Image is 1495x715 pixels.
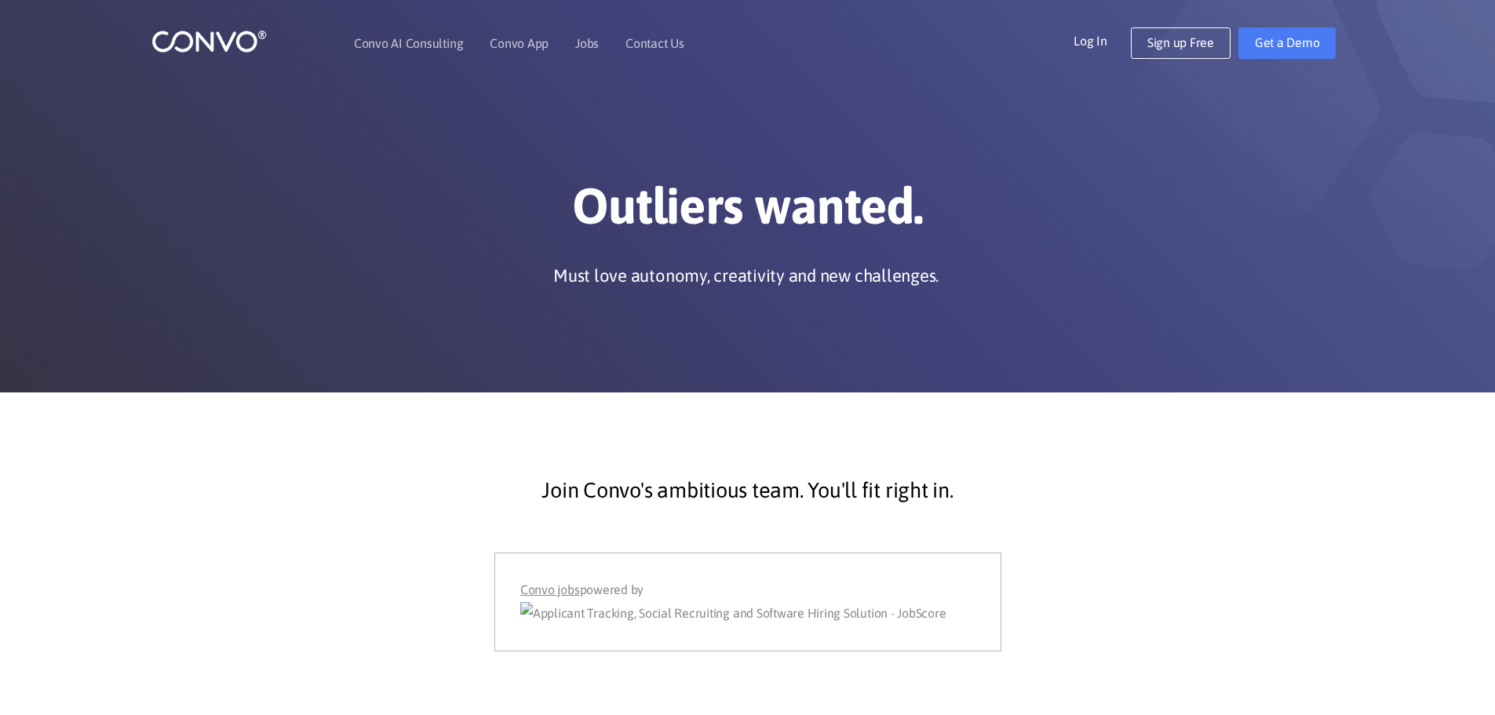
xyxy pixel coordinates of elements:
[490,37,549,49] a: Convo App
[354,37,463,49] a: Convo AI Consulting
[520,602,946,626] img: Applicant Tracking, Social Recruiting and Software Hiring Solution - JobScore
[553,264,939,287] p: Must love autonomy, creativity and new challenges.
[1074,27,1131,53] a: Log In
[520,578,975,626] div: powered by
[575,37,599,49] a: Jobs
[324,471,1172,510] p: Join Convo's ambitious team. You'll fit right in.
[520,578,580,602] a: Convo jobs
[625,37,684,49] a: Contact Us
[151,29,267,53] img: logo_1.png
[1131,27,1231,59] a: Sign up Free
[1238,27,1336,59] a: Get a Demo
[312,176,1183,248] h1: Outliers wanted.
